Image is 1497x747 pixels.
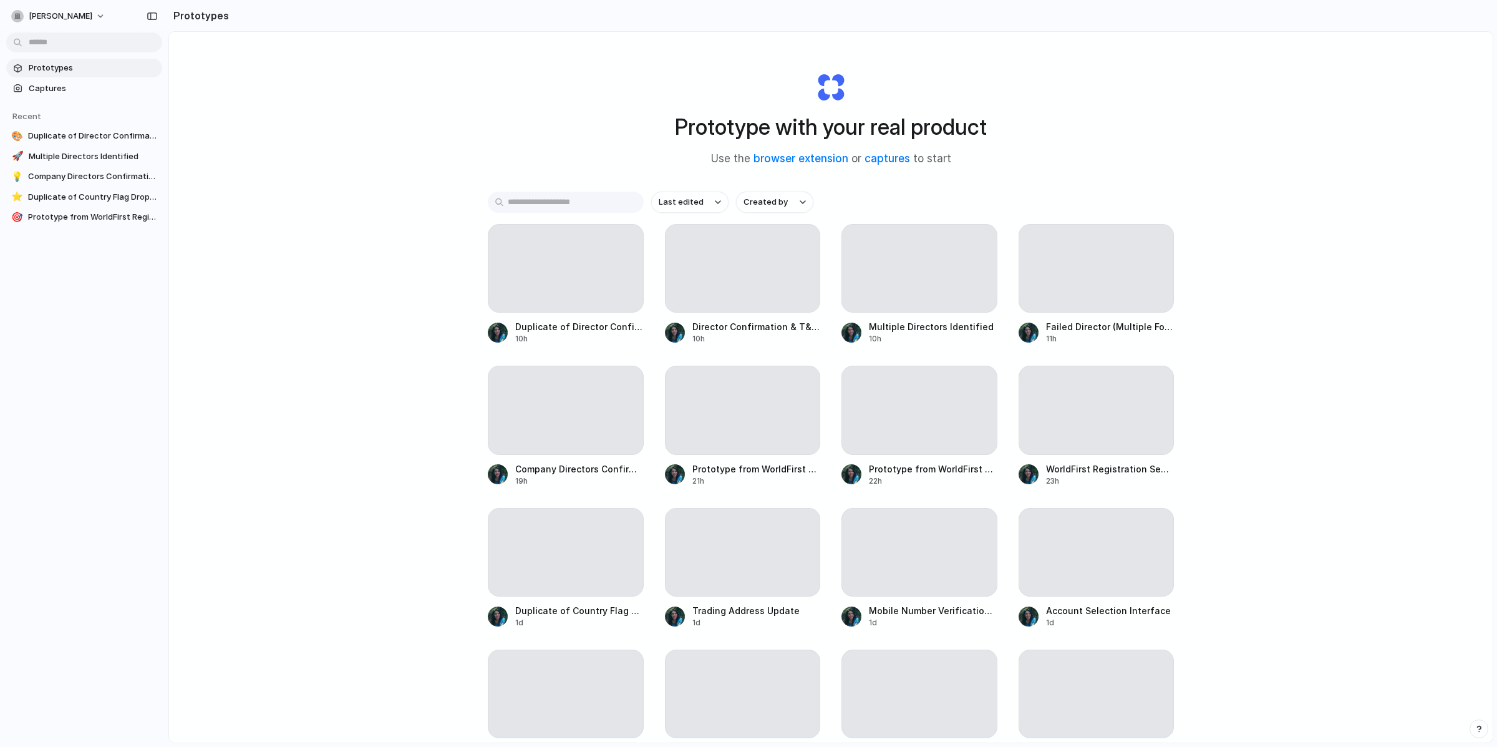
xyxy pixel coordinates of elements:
a: 🎨Duplicate of Director Confirmation & T&C Separation [6,127,162,145]
span: Created by [744,196,788,208]
span: Prototype from WorldFirst Registration v21 [692,462,821,476]
div: 23h [1046,476,1175,487]
span: Company Directors Confirmation Page [28,170,157,183]
h2: Prototypes [168,8,229,23]
div: 1d [692,617,821,628]
a: Account Selection Interface1d [1019,508,1175,628]
a: Prototypes [6,59,162,77]
span: [PERSON_NAME] [29,10,92,22]
span: Multiple Directors Identified [29,150,157,163]
div: ⭐ [11,191,23,203]
a: Captures [6,79,162,98]
a: Failed Director (Multiple Found)11h [1019,224,1175,344]
div: 22h [869,476,997,487]
span: Captures [29,82,157,95]
div: 🚀 [11,150,24,163]
span: Recent [12,111,41,121]
a: Prototype from WorldFirst Registration v2522h [841,366,997,486]
span: Mobile Number Verification Screen [869,604,997,617]
a: captures [865,152,910,165]
span: Trading Address Update [692,604,821,617]
span: Duplicate of Director Confirmation & T&C Separation [28,130,157,142]
a: 💡Company Directors Confirmation Page [6,167,162,186]
a: Trading Address Update1d [665,508,821,628]
button: [PERSON_NAME] [6,6,112,26]
span: WorldFirst Registration Search Update [1046,462,1175,476]
span: Account Selection Interface [1046,604,1175,617]
a: 🚀Multiple Directors Identified [6,147,162,166]
div: 10h [692,333,821,344]
a: Duplicate of Country Flag Dropdown Enhancement1d [488,508,644,628]
div: 1d [515,617,644,628]
div: 1d [1046,617,1175,628]
a: 🎯Prototype from WorldFirst Registration [6,208,162,227]
a: browser extension [753,152,848,165]
a: Director Confirmation & T&C Separation10h [665,224,821,344]
span: Duplicate of Director Confirmation & T&C Separation [515,320,644,333]
span: Director Confirmation & T&C Separation [692,320,821,333]
div: 1d [869,617,997,628]
span: Duplicate of Country Flag Dropdown Enhancement [28,191,157,203]
h1: Prototype with your real product [675,110,987,144]
a: Duplicate of Director Confirmation & T&C Separation10h [488,224,644,344]
span: Company Directors Confirmation Page [515,462,644,476]
span: Prototypes [29,62,157,74]
span: Duplicate of Country Flag Dropdown Enhancement [515,604,644,617]
div: 🎨 [11,130,23,142]
div: 21h [692,476,821,487]
a: Multiple Directors Identified10h [841,224,997,344]
button: Last edited [651,192,729,213]
a: Mobile Number Verification Screen1d [841,508,997,628]
div: 19h [515,476,644,487]
span: Prototype from WorldFirst Registration [28,211,157,223]
div: 11h [1046,333,1175,344]
button: Created by [736,192,813,213]
a: WorldFirst Registration Search Update23h [1019,366,1175,486]
a: ⭐Duplicate of Country Flag Dropdown Enhancement [6,188,162,207]
span: Multiple Directors Identified [869,320,997,333]
div: 🎯 [11,211,23,223]
a: Prototype from WorldFirst Registration v2121h [665,366,821,486]
a: Company Directors Confirmation Page19h [488,366,644,486]
span: Prototype from WorldFirst Registration v25 [869,462,997,476]
span: Use the or to start [711,151,951,167]
div: 10h [515,333,644,344]
div: 10h [869,333,997,344]
div: 💡 [11,170,23,183]
span: Last edited [659,196,704,208]
span: Failed Director (Multiple Found) [1046,320,1175,333]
